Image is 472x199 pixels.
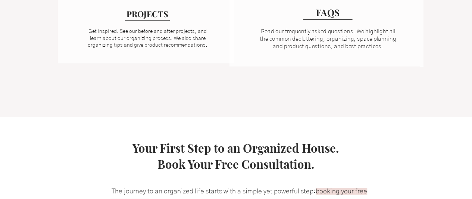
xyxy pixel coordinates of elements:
[316,6,340,18] span: FAQS
[88,29,207,47] a: Get inspired. See our before and after projects, and learn about our organizing process. We also ...
[126,8,168,19] span: PROJECTS
[303,5,352,20] a: FAQS
[260,29,396,49] span: Read our frequently asked questions. We highlight all the common decluttering, organizing, space ...
[132,140,339,171] a: Your First Step to an Organized House.Book Your Free Consultation.
[125,7,170,21] a: PROJECTS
